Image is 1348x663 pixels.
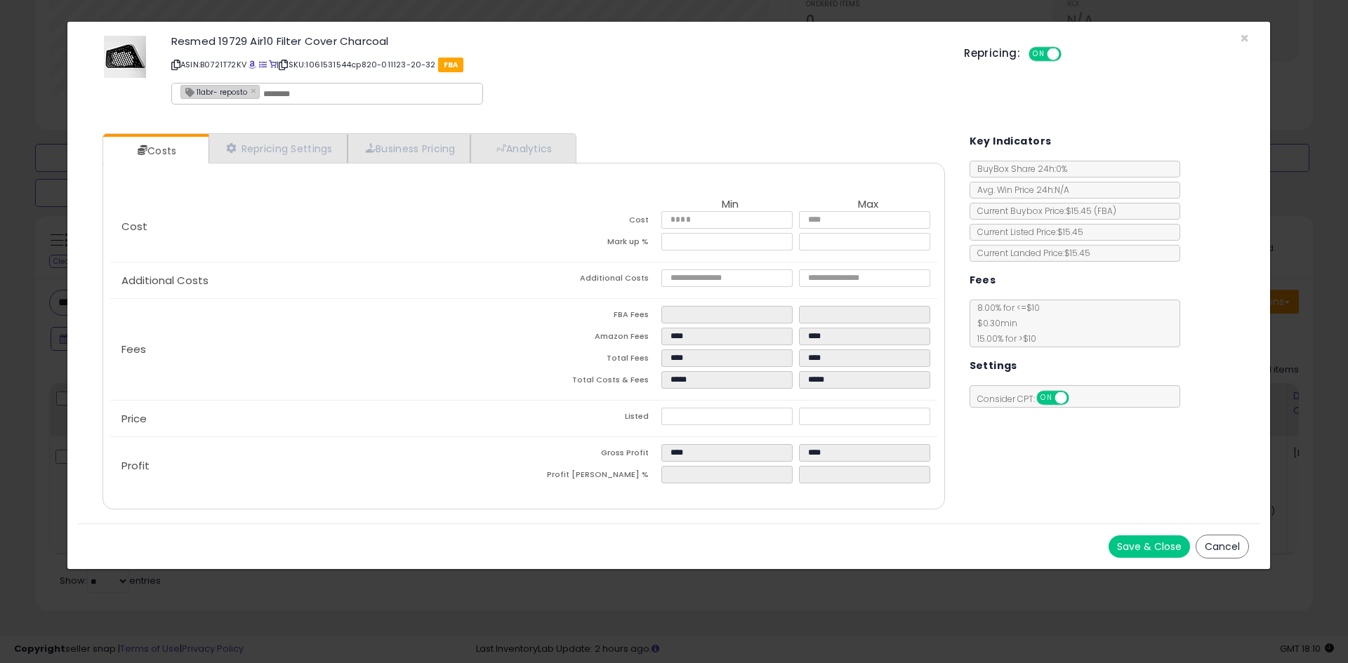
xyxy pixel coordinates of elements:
[524,444,661,466] td: Gross Profit
[970,184,1069,196] span: Avg. Win Price 24h: N/A
[524,306,661,328] td: FBA Fees
[110,413,524,424] p: Price
[524,466,661,488] td: Profit [PERSON_NAME] %
[251,84,259,97] a: ×
[181,86,247,98] span: 11abr- reposto
[110,275,524,286] p: Additional Costs
[1109,535,1190,558] button: Save & Close
[110,344,524,355] p: Fees
[1094,205,1116,217] span: ( FBA )
[104,36,146,78] img: 41pOGlIEtJL._SL60_.jpg
[1066,392,1089,404] span: OFF
[103,137,207,165] a: Costs
[524,328,661,349] td: Amazon Fees
[970,272,996,289] h5: Fees
[799,199,937,211] th: Max
[171,36,943,46] h3: Resmed 19729 Air10 Filter Cover Charcoal
[269,59,277,70] a: Your listing only
[259,59,267,70] a: All offer listings
[970,333,1036,344] span: 15.00 % for > $10
[470,134,574,163] a: Analytics
[171,53,943,76] p: ASIN: B0721T72KV | SKU: 1061531544cp820-011123-20-32
[970,133,1052,150] h5: Key Indicators
[438,58,464,72] span: FBA
[110,221,524,232] p: Cost
[524,371,661,393] td: Total Costs & Fees
[970,205,1116,217] span: Current Buybox Price:
[1066,205,1116,217] span: $15.45
[1059,48,1082,60] span: OFF
[970,302,1040,344] span: 8.00 % for <= $10
[524,349,661,371] td: Total Fees
[524,211,661,233] td: Cost
[1196,535,1249,558] button: Cancel
[970,317,1017,329] span: $0.30 min
[661,199,799,211] th: Min
[524,233,661,255] td: Mark up %
[1038,392,1055,404] span: ON
[1240,28,1249,48] span: ×
[524,269,661,291] td: Additional Costs
[970,226,1083,238] span: Current Listed Price: $15.45
[970,247,1090,259] span: Current Landed Price: $15.45
[970,357,1017,375] h5: Settings
[524,408,661,429] td: Listed
[964,48,1020,59] h5: Repricing:
[348,134,470,163] a: Business Pricing
[209,134,348,163] a: Repricing Settings
[249,59,256,70] a: BuyBox page
[970,163,1067,175] span: BuyBox Share 24h: 0%
[1030,48,1048,60] span: ON
[970,393,1088,405] span: Consider CPT:
[110,460,524,471] p: Profit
